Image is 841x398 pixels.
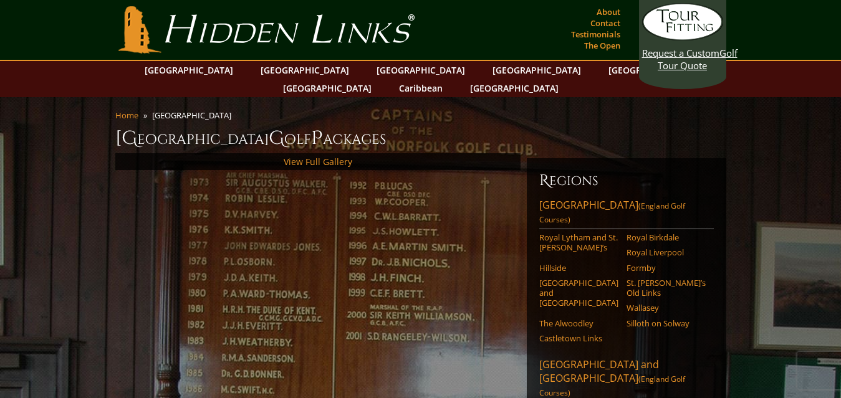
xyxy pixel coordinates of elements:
a: [GEOGRAPHIC_DATA] [370,61,471,79]
a: Royal Lytham and St. [PERSON_NAME]’s [539,232,618,253]
a: Hillside [539,263,618,273]
a: [GEOGRAPHIC_DATA] [464,79,565,97]
li: [GEOGRAPHIC_DATA] [152,110,236,121]
a: Home [115,110,138,121]
span: Request a Custom [642,47,719,59]
span: P [311,126,323,151]
a: About [594,3,623,21]
a: St. [PERSON_NAME]’s Old Links [627,278,706,298]
a: [GEOGRAPHIC_DATA] [254,61,355,79]
a: View Full Gallery [284,156,352,168]
a: [GEOGRAPHIC_DATA] [486,61,587,79]
a: Contact [587,14,623,32]
a: Wallasey [627,303,706,313]
a: [GEOGRAPHIC_DATA] [602,61,703,79]
h1: [GEOGRAPHIC_DATA] olf ackages [115,126,726,151]
a: [GEOGRAPHIC_DATA](England Golf Courses) [539,198,714,229]
a: Caribbean [393,79,449,97]
span: (England Golf Courses) [539,374,685,398]
a: Royal Liverpool [627,247,706,257]
a: [GEOGRAPHIC_DATA] [138,61,239,79]
span: G [269,126,284,151]
a: [GEOGRAPHIC_DATA] [277,79,378,97]
a: [GEOGRAPHIC_DATA] and [GEOGRAPHIC_DATA] [539,278,618,308]
a: Silloth on Solway [627,318,706,328]
span: (England Golf Courses) [539,201,685,225]
a: The Open [581,37,623,54]
a: Testimonials [568,26,623,43]
a: Request a CustomGolf Tour Quote [642,3,723,72]
a: Formby [627,263,706,273]
h6: Regions [539,171,714,191]
a: The Alwoodley [539,318,618,328]
a: Castletown Links [539,333,618,343]
a: Royal Birkdale [627,232,706,242]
